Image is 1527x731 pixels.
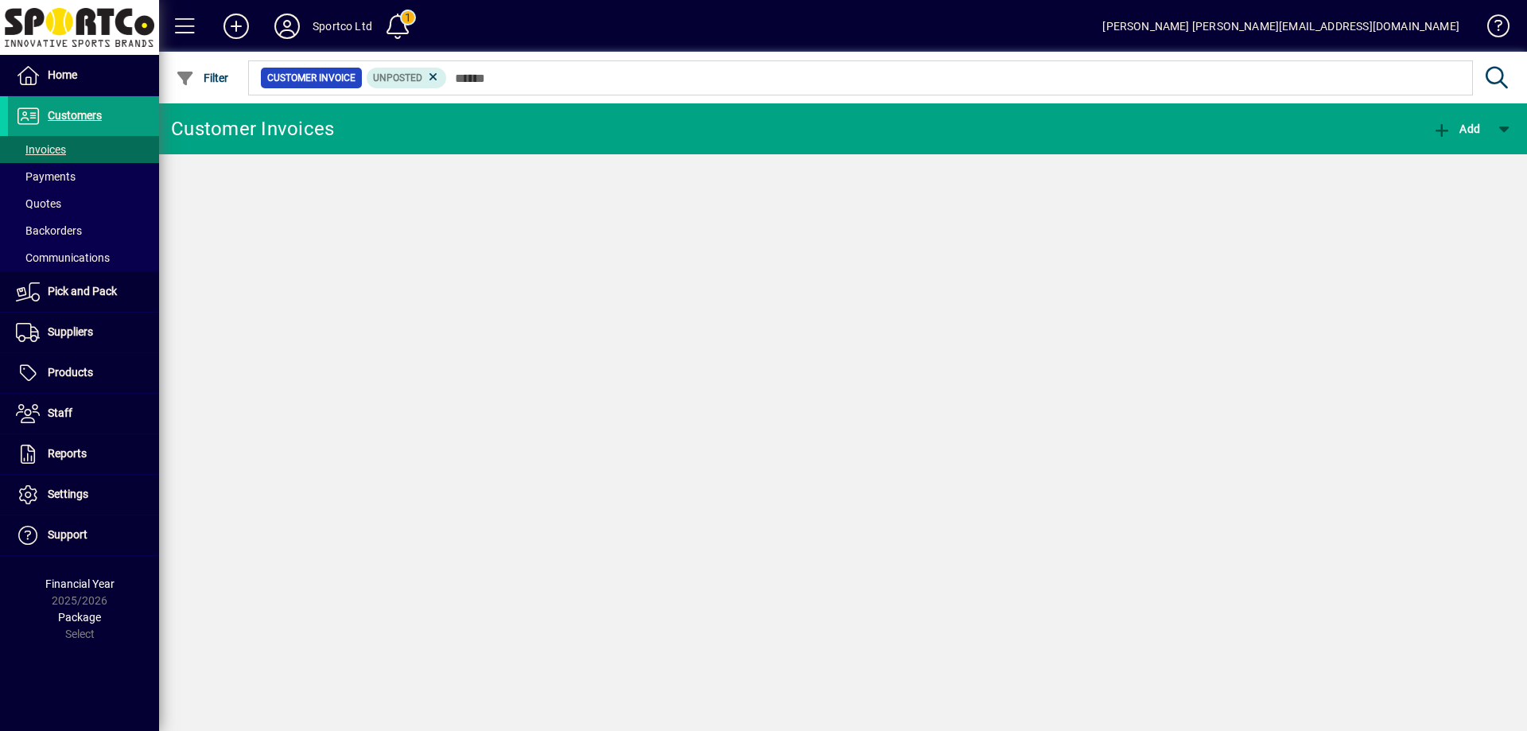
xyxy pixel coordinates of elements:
span: Customer Invoice [267,70,356,86]
span: Financial Year [45,577,115,590]
span: Communications [16,251,110,264]
a: Knowledge Base [1475,3,1507,55]
span: Support [48,528,87,541]
a: Products [8,353,159,393]
div: [PERSON_NAME] [PERSON_NAME][EMAIL_ADDRESS][DOMAIN_NAME] [1102,14,1459,39]
button: Add [1428,115,1484,143]
span: Pick and Pack [48,285,117,297]
a: Quotes [8,190,159,217]
span: Reports [48,447,87,460]
span: Add [1432,122,1480,135]
a: Suppliers [8,313,159,352]
button: Profile [262,12,313,41]
span: Filter [176,72,229,84]
a: Pick and Pack [8,272,159,312]
mat-chip: Customer Invoice Status: Unposted [367,68,447,88]
a: Payments [8,163,159,190]
a: Home [8,56,159,95]
a: Settings [8,475,159,515]
span: Suppliers [48,325,93,338]
a: Support [8,515,159,555]
span: Backorders [16,224,82,237]
span: Invoices [16,143,66,156]
button: Add [211,12,262,41]
div: Sportco Ltd [313,14,372,39]
span: Customers [48,109,102,122]
span: Staff [48,406,72,419]
span: Package [58,611,101,624]
span: Home [48,68,77,81]
a: Communications [8,244,159,271]
a: Invoices [8,136,159,163]
div: Customer Invoices [171,116,334,142]
span: Settings [48,488,88,500]
a: Reports [8,434,159,474]
span: Unposted [373,72,422,84]
span: Products [48,366,93,379]
button: Filter [172,64,233,92]
span: Payments [16,170,76,183]
a: Backorders [8,217,159,244]
a: Staff [8,394,159,434]
span: Quotes [16,197,61,210]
